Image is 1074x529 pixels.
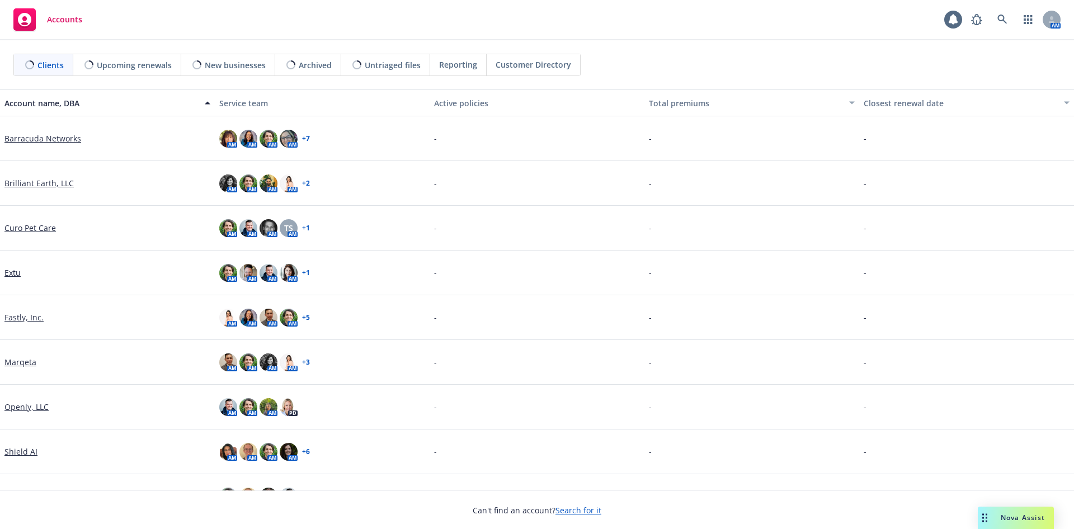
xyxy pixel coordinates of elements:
[649,97,842,109] div: Total premiums
[302,270,310,276] a: + 1
[302,359,310,366] a: + 3
[239,398,257,416] img: photo
[434,222,437,234] span: -
[302,135,310,142] a: + 7
[4,446,37,457] a: Shield AI
[649,177,652,189] span: -
[4,177,74,189] a: Brilliant Earth, LLC
[649,133,652,144] span: -
[864,311,866,323] span: -
[978,507,992,529] div: Drag to move
[4,267,21,278] a: Extu
[434,446,437,457] span: -
[991,8,1014,31] a: Search
[280,309,298,327] img: photo
[496,59,571,70] span: Customer Directory
[239,353,257,371] img: photo
[219,219,237,237] img: photo
[260,353,277,371] img: photo
[219,398,237,416] img: photo
[302,448,310,455] a: + 6
[260,398,277,416] img: photo
[864,97,1057,109] div: Closest renewal date
[260,264,277,282] img: photo
[219,309,237,327] img: photo
[280,130,298,148] img: photo
[9,4,87,35] a: Accounts
[1017,8,1039,31] a: Switch app
[219,174,237,192] img: photo
[219,264,237,282] img: photo
[434,267,437,278] span: -
[280,353,298,371] img: photo
[260,309,277,327] img: photo
[365,59,421,71] span: Untriaged files
[260,174,277,192] img: photo
[4,97,198,109] div: Account name, DBA
[239,443,257,461] img: photo
[260,488,277,506] img: photo
[280,174,298,192] img: photo
[4,356,36,368] a: Marqeta
[434,401,437,413] span: -
[644,89,859,116] button: Total premiums
[649,356,652,368] span: -
[219,130,237,148] img: photo
[473,504,601,516] span: Can't find an account?
[864,222,866,234] span: -
[37,59,64,71] span: Clients
[4,311,44,323] a: Fastly, Inc.
[280,264,298,282] img: photo
[219,443,237,461] img: photo
[1001,513,1045,522] span: Nova Assist
[978,507,1054,529] button: Nova Assist
[302,180,310,187] a: + 2
[299,59,332,71] span: Archived
[649,267,652,278] span: -
[864,356,866,368] span: -
[219,97,425,109] div: Service team
[280,488,298,506] img: photo
[434,133,437,144] span: -
[260,443,277,461] img: photo
[4,222,56,234] a: Curo Pet Care
[649,401,652,413] span: -
[864,401,866,413] span: -
[239,309,257,327] img: photo
[649,222,652,234] span: -
[4,133,81,144] a: Barracuda Networks
[859,89,1074,116] button: Closest renewal date
[434,177,437,189] span: -
[864,446,866,457] span: -
[97,59,172,71] span: Upcoming renewals
[219,488,237,506] img: photo
[219,353,237,371] img: photo
[434,311,437,323] span: -
[284,222,293,234] span: TS
[260,130,277,148] img: photo
[434,356,437,368] span: -
[215,89,430,116] button: Service team
[302,314,310,321] a: + 5
[239,219,257,237] img: photo
[434,97,640,109] div: Active policies
[239,488,257,506] img: photo
[239,174,257,192] img: photo
[47,15,82,24] span: Accounts
[430,89,644,116] button: Active policies
[205,59,266,71] span: New businesses
[302,225,310,232] a: + 1
[649,446,652,457] span: -
[555,505,601,516] a: Search for it
[280,398,298,416] img: photo
[239,130,257,148] img: photo
[864,267,866,278] span: -
[965,8,988,31] a: Report a Bug
[439,59,477,70] span: Reporting
[649,311,652,323] span: -
[864,133,866,144] span: -
[864,177,866,189] span: -
[260,219,277,237] img: photo
[280,443,298,461] img: photo
[239,264,257,282] img: photo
